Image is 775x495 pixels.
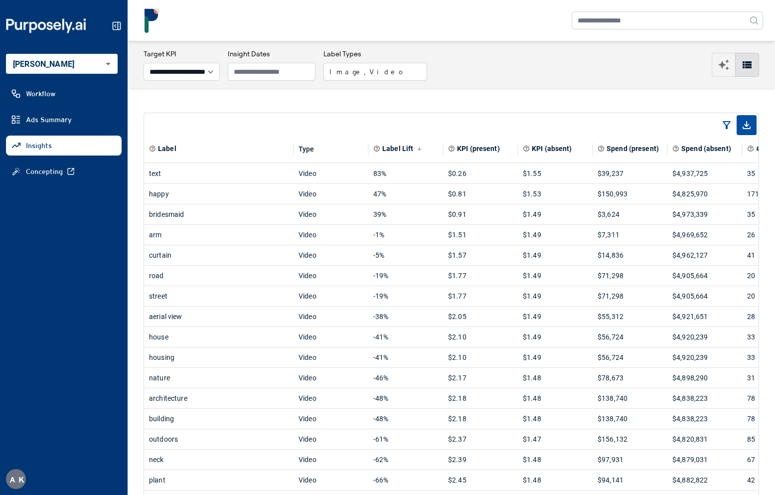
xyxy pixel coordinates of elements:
[299,145,314,153] div: Type
[373,409,438,429] div: -48%
[373,204,438,224] div: 39%
[672,164,737,183] div: $4,937,725
[672,450,737,470] div: $4,879,031
[672,307,737,327] div: $4,921,651
[672,368,737,388] div: $4,898,290
[373,225,438,245] div: -1%
[448,286,513,306] div: $1.77
[598,388,662,408] div: $138,740
[373,327,438,347] div: -41%
[373,429,438,449] div: -61%
[299,409,363,429] div: Video
[299,368,363,388] div: Video
[448,450,513,470] div: $2.39
[149,145,156,152] svg: Element or component part of the ad
[523,347,588,367] div: $1.49
[598,409,662,429] div: $138,740
[672,429,737,449] div: $4,820,831
[448,225,513,245] div: $1.51
[26,115,72,125] span: Ads Summary
[523,307,588,327] div: $1.49
[26,89,55,99] span: Workflow
[523,164,588,183] div: $1.55
[299,286,363,306] div: Video
[149,327,289,347] div: house
[373,184,438,204] div: 47%
[323,49,427,59] h3: Label Types
[598,307,662,327] div: $55,312
[373,388,438,408] div: -48%
[149,307,289,327] div: aerial view
[523,225,588,245] div: $1.49
[299,429,363,449] div: Video
[598,450,662,470] div: $97,931
[523,327,588,347] div: $1.49
[448,245,513,265] div: $1.57
[448,470,513,490] div: $2.45
[448,266,513,286] div: $1.77
[598,368,662,388] div: $78,673
[448,184,513,204] div: $0.81
[598,286,662,306] div: $71,298
[373,450,438,470] div: -62%
[448,429,513,449] div: $2.37
[6,136,122,156] a: Insights
[299,347,363,367] div: Video
[373,145,380,152] svg: Primary effectiveness metric calculated as a relative difference (% change) in the chosen KPI whe...
[672,347,737,367] div: $4,920,239
[523,429,588,449] div: $1.47
[523,470,588,490] div: $1.48
[382,144,413,154] span: Label Lift
[26,141,52,151] span: Insights
[523,409,588,429] div: $1.48
[672,266,737,286] div: $4,905,664
[6,162,122,181] a: Concepting
[149,266,289,286] div: road
[523,368,588,388] div: $1.48
[373,347,438,367] div: -41%
[373,470,438,490] div: -66%
[672,286,737,306] div: $4,905,664
[448,164,513,183] div: $0.26
[228,49,315,59] h3: Insight Dates
[737,115,757,135] span: Export as CSV
[598,225,662,245] div: $7,311
[672,184,737,204] div: $4,825,970
[448,307,513,327] div: $2.05
[672,470,737,490] div: $4,882,822
[299,204,363,224] div: Video
[373,245,438,265] div: -5%
[149,450,289,470] div: neck
[448,204,513,224] div: $0.91
[448,327,513,347] div: $2.10
[299,225,363,245] div: Video
[672,145,679,152] svg: Total spend on all ads where label is absent
[373,164,438,183] div: 83%
[149,470,289,490] div: plant
[672,225,737,245] div: $4,969,652
[448,388,513,408] div: $2.18
[299,184,363,204] div: Video
[158,144,176,154] span: Label
[149,225,289,245] div: arm
[6,469,26,489] button: AK
[523,266,588,286] div: $1.49
[448,347,513,367] div: $2.10
[149,368,289,388] div: nature
[299,164,363,183] div: Video
[523,450,588,470] div: $1.48
[523,204,588,224] div: $1.49
[523,145,530,152] svg: Aggregate KPI value of all ads where label is absent
[523,388,588,408] div: $1.48
[598,164,662,183] div: $39,237
[448,145,455,152] svg: Aggregate KPI value of all ads where label is present
[149,164,289,183] div: text
[448,368,513,388] div: $2.17
[523,245,588,265] div: $1.49
[672,245,737,265] div: $4,962,127
[373,368,438,388] div: -46%
[598,145,605,152] svg: Total spend on all ads where label is present
[299,388,363,408] div: Video
[598,266,662,286] div: $71,298
[299,245,363,265] div: Video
